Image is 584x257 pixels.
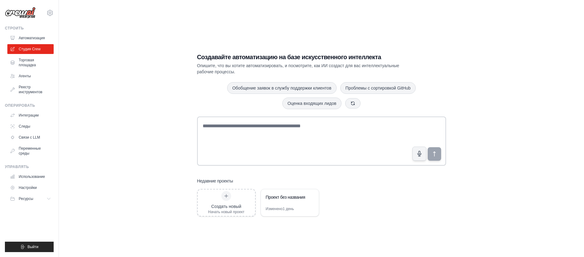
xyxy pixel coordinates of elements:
[412,147,426,161] button: Нажмите, чтобы озвучить свою идею автоматизации
[7,44,54,54] a: Студия Crew
[19,36,45,40] font: Автоматизация
[19,146,41,155] font: Переменные среды
[283,207,294,211] font: 1 день
[553,228,584,257] iframe: Виджет чата
[7,194,54,204] button: Ресурсы
[19,175,45,179] font: Использование
[7,71,54,81] a: Агенты
[197,54,381,60] font: Создавайте автоматизацию на базе искусственного интеллекта
[7,33,54,43] a: Автоматизация
[197,178,233,183] font: Недавние проекты
[7,132,54,142] a: Связи с LLM
[266,195,305,200] font: Проект без названия
[208,210,245,214] font: Начать новый проект
[345,86,410,90] font: Проблемы с сортировкой GitHub
[5,165,29,169] font: Управлять
[7,121,54,131] a: Следы
[19,85,42,94] font: Реестр инструментов
[340,82,416,94] button: Проблемы с сортировкой GitHub
[211,204,241,209] font: Создать новый
[19,186,37,190] font: Настройки
[19,124,30,128] font: Следы
[227,82,337,94] button: Обобщение заявок в службу поддержки клиентов
[7,82,54,97] a: Реестр инструментов
[19,113,39,117] font: Интеграции
[7,55,54,70] a: Торговая площадка
[19,58,36,67] font: Торговая площадка
[5,7,36,19] img: Логотип
[232,86,331,90] font: Обобщение заявок в службу поддержки клиентов
[7,183,54,193] a: Настройки
[28,245,39,249] font: Выйти
[5,242,54,252] button: Выйти
[19,197,33,201] font: Ресурсы
[197,63,399,74] font: Опишите, что вы хотите автоматизировать, и посмотрите, как ИИ создаст для вас интеллектуальные ра...
[282,98,342,109] button: Оценка входящих лидов
[19,135,40,140] font: Связи с LLM
[7,110,54,120] a: Интеграции
[288,101,337,106] font: Оценка входящих лидов
[19,47,40,51] font: Студия Crew
[19,74,31,78] font: Агенты
[5,26,24,30] font: Строить
[345,98,361,109] button: Получите новые предложения
[7,144,54,158] a: Переменные среды
[5,103,35,108] font: Оперировать
[7,172,54,182] a: Использование
[266,207,283,211] font: Изменено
